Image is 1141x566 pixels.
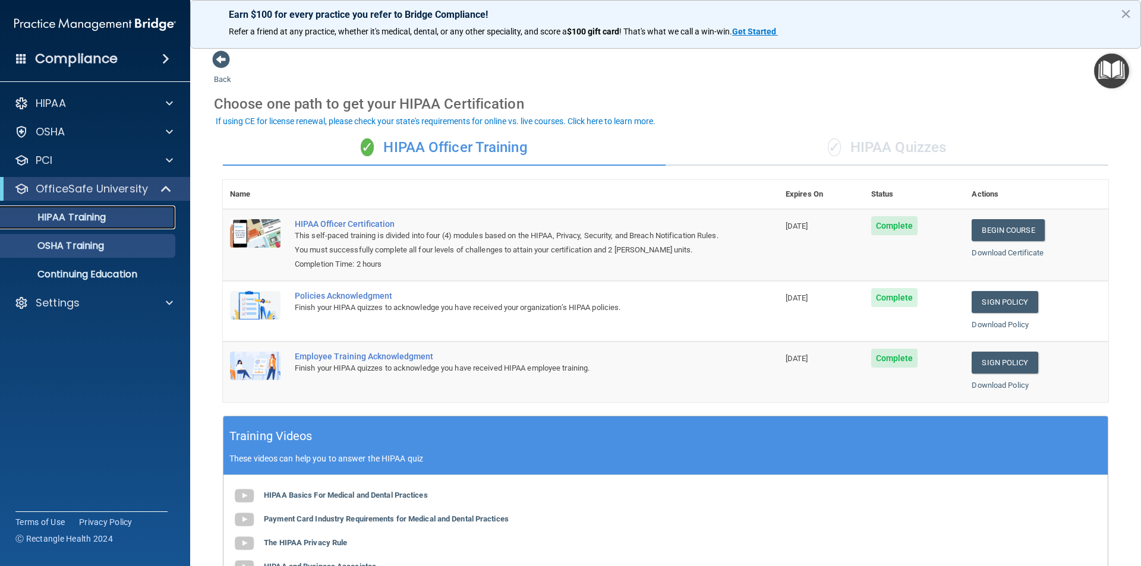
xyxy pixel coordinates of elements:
[14,182,172,196] a: OfficeSafe University
[295,361,719,375] div: Finish your HIPAA quizzes to acknowledge you have received HIPAA employee training.
[35,50,118,67] h4: Compliance
[732,27,776,36] strong: Get Started
[295,291,719,301] div: Policies Acknowledgment
[295,229,719,257] div: This self-paced training is divided into four (4) modules based on the HIPAA, Privacy, Security, ...
[232,532,256,555] img: gray_youtube_icon.38fcd6cc.png
[214,115,657,127] button: If using CE for license renewal, please check your state's requirements for online vs. live cours...
[965,180,1108,209] th: Actions
[295,352,719,361] div: Employee Training Acknowledgment
[36,182,148,196] p: OfficeSafe University
[229,27,567,36] span: Refer a friend at any practice, whether it's medical, dental, or any other speciality, and score a
[229,426,313,447] h5: Training Videos
[666,130,1108,166] div: HIPAA Quizzes
[79,516,133,528] a: Privacy Policy
[8,211,106,223] p: HIPAA Training
[361,138,374,156] span: ✓
[8,268,170,280] p: Continuing Education
[778,180,864,209] th: Expires On
[229,454,1102,463] p: These videos can help you to answer the HIPAA quiz
[972,219,1044,241] a: Begin Course
[1120,4,1131,23] button: Close
[216,117,655,125] div: If using CE for license renewal, please check your state's requirements for online vs. live cours...
[786,222,808,230] span: [DATE]
[972,320,1029,329] a: Download Policy
[295,219,719,229] a: HIPAA Officer Certification
[1094,53,1129,88] button: Open Resource Center
[232,508,256,532] img: gray_youtube_icon.38fcd6cc.png
[8,240,104,252] p: OSHA Training
[36,296,80,310] p: Settings
[264,538,347,547] b: The HIPAA Privacy Rule
[871,288,918,307] span: Complete
[972,248,1044,257] a: Download Certificate
[264,491,428,499] b: HIPAA Basics For Medical and Dental Practices
[619,27,732,36] span: ! That's what we call a win-win.
[871,349,918,368] span: Complete
[295,257,719,271] div: Completion Time: 2 hours
[15,533,113,545] span: Ⓒ Rectangle Health 2024
[15,516,65,528] a: Terms of Use
[14,12,176,36] img: PMB logo
[828,138,841,156] span: ✓
[871,216,918,235] span: Complete
[567,27,619,36] strong: $100 gift card
[264,514,509,523] b: Payment Card Industry Requirements for Medical and Dental Practices
[295,301,719,315] div: Finish your HIPAA quizzes to acknowledge you have received your organization’s HIPAA policies.
[232,484,256,508] img: gray_youtube_icon.38fcd6cc.png
[14,125,173,139] a: OSHA
[14,296,173,310] a: Settings
[14,153,173,167] a: PCI
[36,125,65,139] p: OSHA
[864,180,965,209] th: Status
[972,352,1038,374] a: Sign Policy
[223,180,288,209] th: Name
[786,354,808,363] span: [DATE]
[36,96,66,110] p: HIPAA
[732,27,778,36] a: Get Started
[36,153,52,167] p: PCI
[223,130,666,166] div: HIPAA Officer Training
[786,293,808,302] span: [DATE]
[214,87,1117,121] div: Choose one path to get your HIPAA Certification
[972,381,1029,390] a: Download Policy
[229,9,1102,20] p: Earn $100 for every practice you refer to Bridge Compliance!
[972,291,1038,313] a: Sign Policy
[14,96,173,110] a: HIPAA
[214,61,231,84] a: Back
